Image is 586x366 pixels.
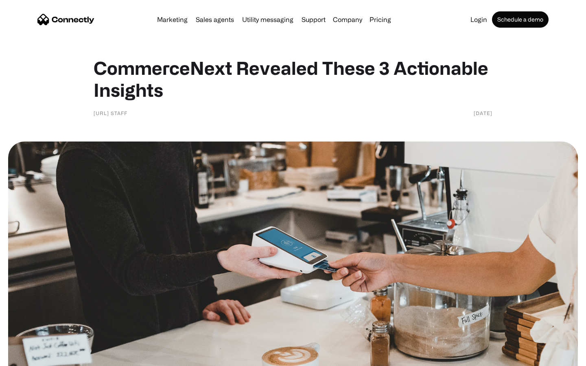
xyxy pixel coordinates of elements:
[37,13,94,26] a: home
[333,14,362,25] div: Company
[16,352,49,363] ul: Language list
[474,109,492,117] div: [DATE]
[8,352,49,363] aside: Language selected: English
[467,16,490,23] a: Login
[94,109,127,117] div: [URL] Staff
[239,16,297,23] a: Utility messaging
[154,16,191,23] a: Marketing
[192,16,237,23] a: Sales agents
[298,16,329,23] a: Support
[330,14,365,25] div: Company
[366,16,394,23] a: Pricing
[492,11,549,28] a: Schedule a demo
[94,57,492,101] h1: CommerceNext Revealed These 3 Actionable Insights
